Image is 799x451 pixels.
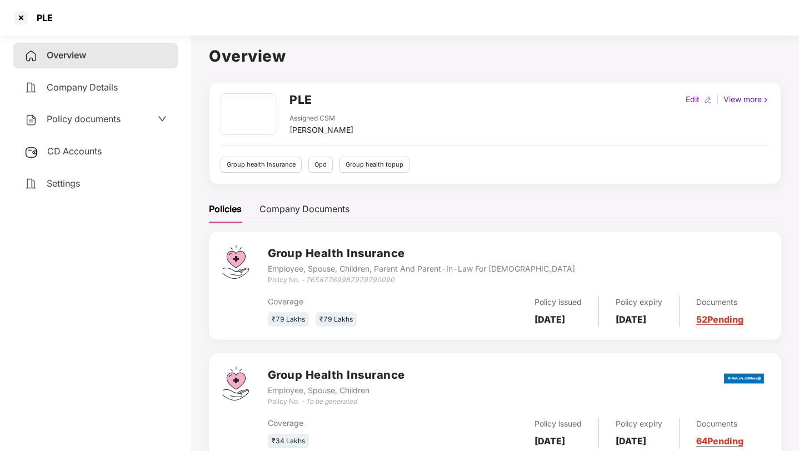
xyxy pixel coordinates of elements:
[268,417,435,429] div: Coverage
[268,384,405,397] div: Employee, Spouse, Children
[696,314,743,325] a: 52 Pending
[704,96,712,104] img: editIcon
[24,49,38,63] img: svg+xml;base64,PHN2ZyB4bWxucz0iaHR0cDovL3d3dy53My5vcmcvMjAwMC9zdmciIHdpZHRoPSIyNCIgaGVpZ2h0PSIyNC...
[535,435,565,447] b: [DATE]
[268,312,309,327] div: ₹79 Lakhs
[268,263,575,275] div: Employee, Spouse, Children, Parent And Parent-In-Law For [DEMOGRAPHIC_DATA]
[306,397,357,405] i: To be generated
[24,177,38,191] img: svg+xml;base64,PHN2ZyB4bWxucz0iaHR0cDovL3d3dy53My5vcmcvMjAwMC9zdmciIHdpZHRoPSIyNCIgaGVpZ2h0PSIyNC...
[24,81,38,94] img: svg+xml;base64,PHN2ZyB4bWxucz0iaHR0cDovL3d3dy53My5vcmcvMjAwMC9zdmciIHdpZHRoPSIyNCIgaGVpZ2h0PSIyNC...
[289,124,353,136] div: [PERSON_NAME]
[616,314,646,325] b: [DATE]
[339,157,410,173] div: Group health topup
[696,296,743,308] div: Documents
[221,157,302,173] div: Group health insurance
[268,245,575,262] h3: Group Health Insurance
[209,202,242,216] div: Policies
[47,146,102,157] span: CD Accounts
[268,434,309,449] div: ₹34 Lakhs
[316,312,357,327] div: ₹79 Lakhs
[696,435,743,447] a: 64 Pending
[268,295,435,308] div: Coverage
[616,435,646,447] b: [DATE]
[209,44,781,68] h1: Overview
[222,367,249,400] img: svg+xml;base64,PHN2ZyB4bWxucz0iaHR0cDovL3d3dy53My5vcmcvMjAwMC9zdmciIHdpZHRoPSI0Ny43MTQiIGhlaWdodD...
[259,202,349,216] div: Company Documents
[222,245,249,279] img: svg+xml;base64,PHN2ZyB4bWxucz0iaHR0cDovL3d3dy53My5vcmcvMjAwMC9zdmciIHdpZHRoPSI0Ny43MTQiIGhlaWdodD...
[47,49,86,61] span: Overview
[268,367,405,384] h3: Group Health Insurance
[714,93,721,106] div: |
[535,296,582,308] div: Policy issued
[47,178,80,189] span: Settings
[535,418,582,430] div: Policy issued
[696,418,743,430] div: Documents
[30,12,53,23] div: PLE
[683,93,702,106] div: Edit
[47,113,121,124] span: Policy documents
[24,113,38,127] img: svg+xml;base64,PHN2ZyB4bWxucz0iaHR0cDovL3d3dy53My5vcmcvMjAwMC9zdmciIHdpZHRoPSIyNCIgaGVpZ2h0PSIyNC...
[616,418,662,430] div: Policy expiry
[724,366,764,391] img: bajaj.png
[535,314,565,325] b: [DATE]
[289,113,353,124] div: Assigned CSM
[268,397,405,407] div: Policy No. -
[268,275,575,285] div: Policy No. -
[289,91,312,109] h2: PLE
[762,96,770,104] img: rightIcon
[721,93,772,106] div: View more
[306,275,394,284] i: 76587769987979790090
[308,157,333,173] div: Opd
[616,296,662,308] div: Policy expiry
[24,146,38,159] img: svg+xml;base64,PHN2ZyB3aWR0aD0iMjUiIGhlaWdodD0iMjQiIHZpZXdCb3g9IjAgMCAyNSAyNCIgZmlsbD0ibm9uZSIgeG...
[47,82,118,93] span: Company Details
[158,114,167,123] span: down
